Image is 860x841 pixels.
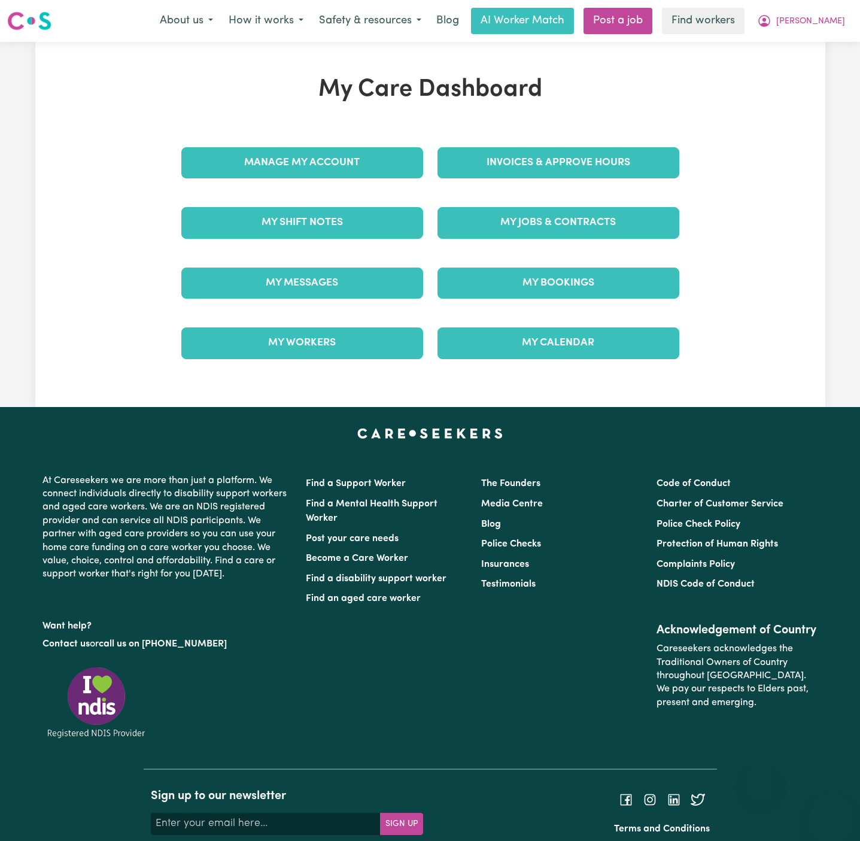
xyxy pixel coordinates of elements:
[691,794,705,804] a: Follow Careseekers on Twitter
[181,268,423,299] a: My Messages
[99,639,227,649] a: call us on [PHONE_NUMBER]
[221,8,311,34] button: How it works
[657,560,735,569] a: Complaints Policy
[657,539,778,549] a: Protection of Human Rights
[306,594,421,603] a: Find an aged care worker
[357,429,503,438] a: Careseekers home page
[151,813,381,834] input: Enter your email here...
[306,574,446,584] a: Find a disability support worker
[662,8,744,34] a: Find workers
[437,327,679,359] a: My Calendar
[42,469,291,586] p: At Careseekers we are more than just a platform. We connect individuals directly to disability su...
[7,7,51,35] a: Careseekers logo
[657,579,755,589] a: NDIS Code of Conduct
[306,499,437,523] a: Find a Mental Health Support Worker
[619,794,633,804] a: Follow Careseekers on Facebook
[429,8,466,34] a: Blog
[749,8,853,34] button: My Account
[306,534,399,544] a: Post your care needs
[667,794,681,804] a: Follow Careseekers on LinkedIn
[481,520,501,529] a: Blog
[380,813,423,834] button: Subscribe
[42,633,291,655] p: or
[181,327,423,359] a: My Workers
[42,615,291,633] p: Want help?
[614,824,710,834] a: Terms and Conditions
[306,479,406,488] a: Find a Support Worker
[657,499,783,509] a: Charter of Customer Service
[776,15,845,28] span: [PERSON_NAME]
[42,665,150,740] img: Registered NDIS provider
[657,479,731,488] a: Code of Conduct
[748,764,772,788] iframe: Close message
[657,520,740,529] a: Police Check Policy
[174,75,686,104] h1: My Care Dashboard
[151,789,423,803] h2: Sign up to our newsletter
[181,147,423,178] a: Manage My Account
[481,479,540,488] a: The Founders
[481,499,543,509] a: Media Centre
[643,794,657,804] a: Follow Careseekers on Instagram
[481,579,536,589] a: Testimonials
[437,207,679,238] a: My Jobs & Contracts
[812,793,850,831] iframe: Button to launch messaging window
[42,639,90,649] a: Contact us
[152,8,221,34] button: About us
[306,554,408,563] a: Become a Care Worker
[437,147,679,178] a: Invoices & Approve Hours
[584,8,652,34] a: Post a job
[7,10,51,32] img: Careseekers logo
[657,637,818,714] p: Careseekers acknowledges the Traditional Owners of Country throughout [GEOGRAPHIC_DATA]. We pay o...
[471,8,574,34] a: AI Worker Match
[657,623,818,637] h2: Acknowledgement of Country
[481,539,541,549] a: Police Checks
[181,207,423,238] a: My Shift Notes
[437,268,679,299] a: My Bookings
[481,560,529,569] a: Insurances
[311,8,429,34] button: Safety & resources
